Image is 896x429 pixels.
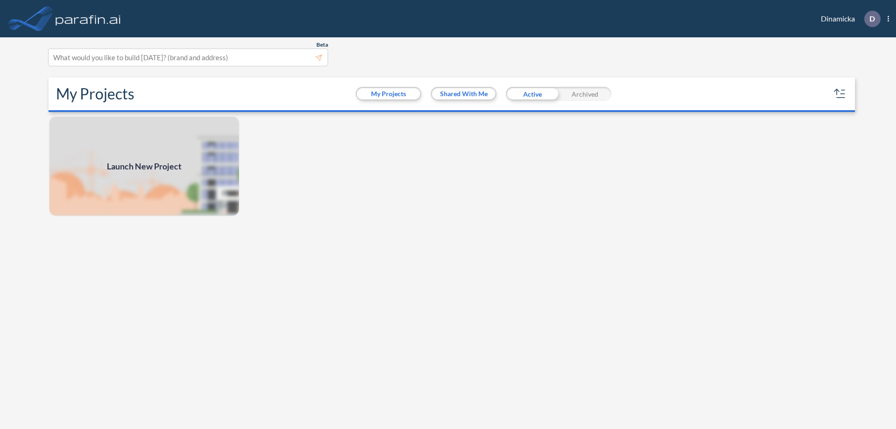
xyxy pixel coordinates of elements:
[56,85,134,103] h2: My Projects
[869,14,875,23] p: D
[107,160,182,173] span: Launch New Project
[49,116,240,217] img: add
[833,86,847,101] button: sort
[432,88,495,99] button: Shared With Me
[316,41,328,49] span: Beta
[807,11,889,27] div: Dinamicka
[357,88,420,99] button: My Projects
[54,9,123,28] img: logo
[49,116,240,217] a: Launch New Project
[506,87,559,101] div: Active
[559,87,611,101] div: Archived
